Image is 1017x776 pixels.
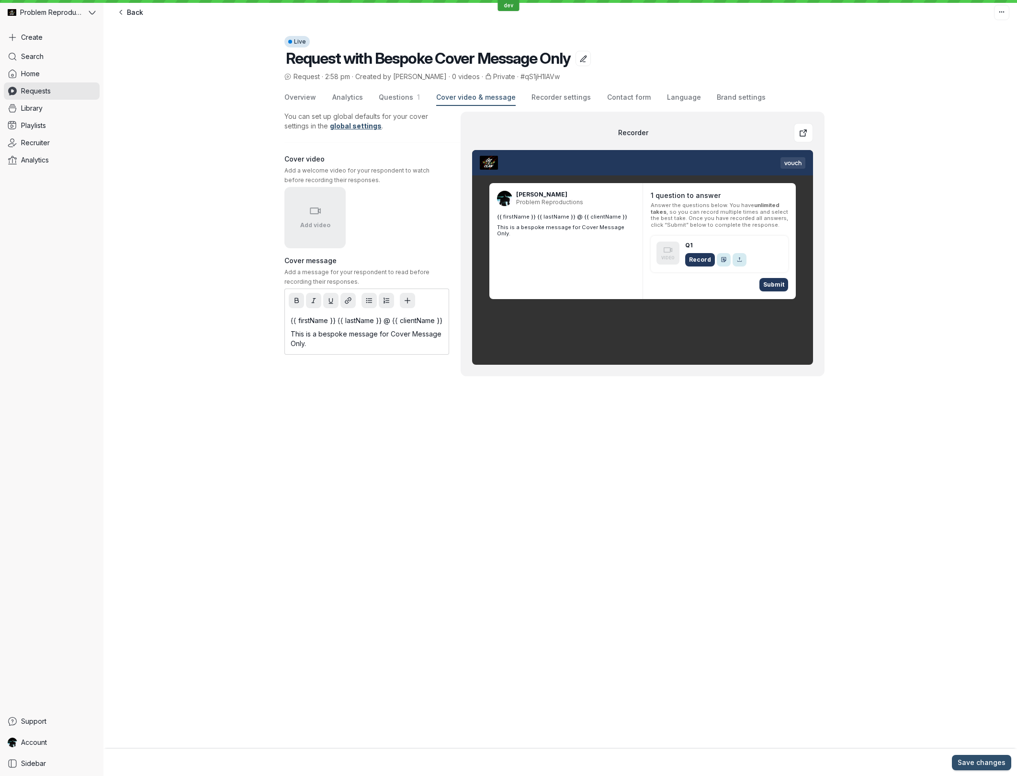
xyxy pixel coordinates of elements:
span: Add a welcome video for your respondent to watch before recording their responses. [284,166,449,185]
a: global settings [330,122,382,130]
span: VIDEO [661,253,675,263]
button: Add hyperlink [340,293,356,308]
p: {{ firstName }} {{ lastName }} @ {{ clientName }} [291,316,443,325]
span: Search [21,52,44,61]
a: Shez Katrak avatarAccount [4,734,100,751]
div: Problem Reproductions [4,4,87,21]
button: Italic [306,293,321,308]
a: Home [4,65,100,82]
p: You can set up global defaults for your cover settings in the . [284,112,449,131]
div: Record [685,253,715,266]
img: Problem Reproductions avatar [8,8,16,17]
span: · [320,72,325,81]
span: 1 [413,93,420,101]
span: Answer the questions below. You have , so you can record multiple times and select the best take.... [651,202,788,228]
h2: 1 question to answer [651,191,788,200]
span: Sidebar [21,759,46,768]
span: Account [21,738,47,747]
p: This is a bespoke message for Cover Message Only. [291,329,443,348]
span: Recorder settings [531,93,591,102]
img: Shez Katrak avatar [497,191,512,206]
span: Support [21,717,46,726]
span: Create [21,33,43,42]
h2: Recorder [472,128,794,138]
a: Support [4,713,100,730]
button: Create [4,29,100,46]
a: Search [4,48,100,65]
span: Back [127,8,143,17]
span: Cover message [284,256,337,266]
button: Ordered list [379,293,394,308]
b: unlimited takes [651,202,780,215]
span: Playlists [21,121,46,130]
span: Contact form [607,93,651,102]
span: [PERSON_NAME] [516,191,583,198]
span: Questions [379,93,413,101]
a: Analytics [4,151,100,169]
span: 2:58 pm [325,72,350,81]
a: Playlists [4,117,100,134]
button: Edit title [576,51,591,66]
button: Problem Reproductions avatarProblem Reproductions [4,4,100,21]
a: Preview [794,123,813,142]
img: 2ea58807-51e7-4687-85db-058039db0a55.jpeg [480,156,498,170]
button: Add video [284,187,346,248]
span: Request with Bespoke Cover Message Only [286,49,570,68]
span: · [480,72,485,81]
span: Recruiter [21,138,50,148]
button: Bullet list [362,293,377,308]
span: Live [294,36,306,47]
span: Private [493,72,515,81]
p: {{ firstName }} {{ lastName }} @ {{ clientName }} [497,212,635,222]
a: Library [4,100,100,117]
span: · [515,72,520,81]
span: Analytics [332,93,363,102]
span: Home [21,69,40,79]
div: Submit [759,278,788,291]
button: Bold [289,293,304,308]
span: · [447,72,452,81]
span: Requests [21,86,51,96]
span: Created by [PERSON_NAME] [355,72,447,81]
span: Add a message for your respondent to read before recording their responses. [284,267,449,287]
span: Problem Reproductions [516,198,583,206]
span: 0 videos [452,72,480,81]
span: #qS1jH1lAVw [520,72,560,81]
a: Sidebar [4,755,100,772]
span: · [350,72,355,81]
a: Requests [4,82,100,100]
button: Add variable placeholder [400,293,415,308]
img: Shez Katrak avatar [8,738,17,747]
span: Cover video [284,154,325,164]
span: Analytics [21,155,49,165]
a: Back [111,5,149,20]
span: Brand settings [717,93,766,102]
span: Language [667,93,701,102]
span: Overview [284,93,316,102]
span: Q1 [685,242,746,249]
button: Underline [323,293,339,308]
span: Add video [300,220,330,230]
span: Request [284,72,320,81]
p: This is a bespoke message for Cover Message Only. [497,222,635,239]
span: Library [21,104,43,113]
span: Problem Reproductions [20,8,81,17]
span: Cover video & message [436,93,516,102]
a: Recruiter [4,134,100,151]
